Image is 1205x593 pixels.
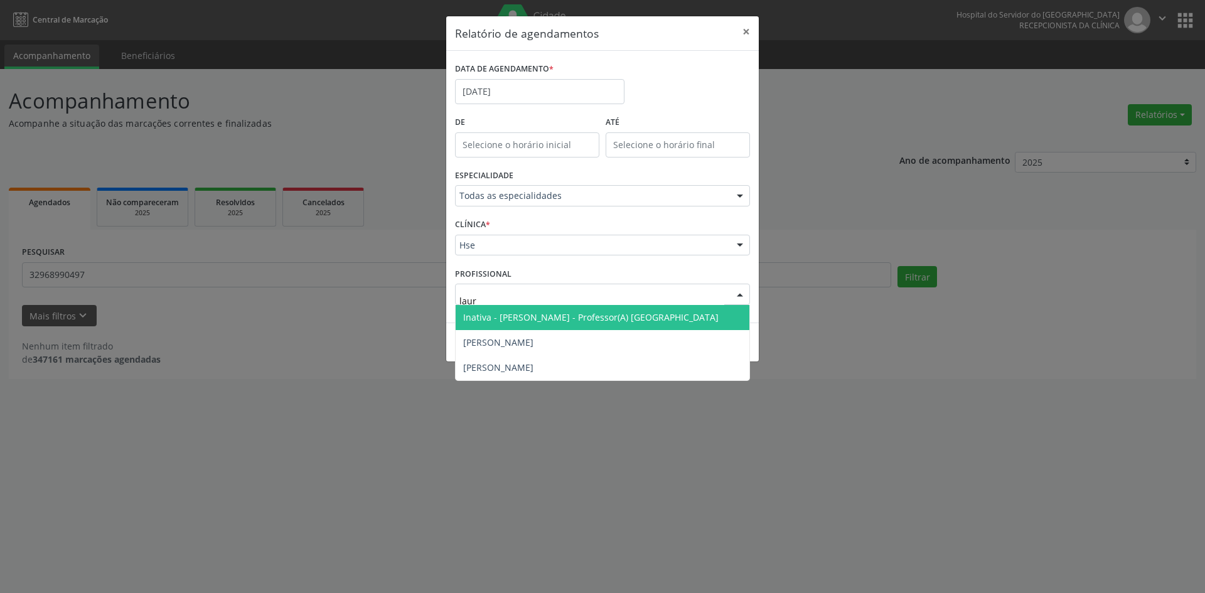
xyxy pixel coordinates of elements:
[455,113,599,132] label: De
[455,132,599,158] input: Selecione o horário inicial
[455,79,624,104] input: Selecione uma data ou intervalo
[455,215,490,235] label: CLÍNICA
[459,288,724,313] input: Selecione um profissional
[463,336,533,348] span: [PERSON_NAME]
[463,311,719,323] span: Inativa - [PERSON_NAME] - Professor(A) [GEOGRAPHIC_DATA]
[455,166,513,186] label: ESPECIALIDADE
[459,239,724,252] span: Hse
[455,60,554,79] label: DATA DE AGENDAMENTO
[455,264,511,284] label: PROFISSIONAL
[606,132,750,158] input: Selecione o horário final
[463,361,533,373] span: [PERSON_NAME]
[459,190,724,202] span: Todas as especialidades
[455,25,599,41] h5: Relatório de agendamentos
[734,16,759,47] button: Close
[606,113,750,132] label: ATÉ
